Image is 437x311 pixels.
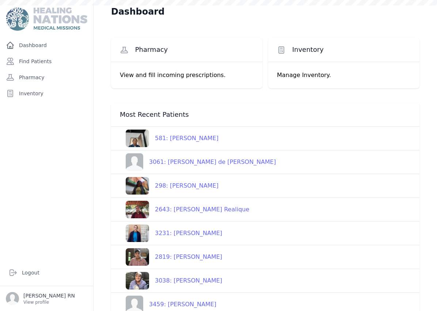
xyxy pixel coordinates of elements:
div: 298: [PERSON_NAME] [149,181,218,190]
img: AAAAJXRFWHRkYXRlOmNyZWF0ZQAyMDI0LTAxLTAyVDE4OjExOjMzKzAwOjAwVljLUgAAACV0RVh0ZGF0ZTptb2RpZnkAMjAyN... [126,224,149,242]
img: wCGiPTz0AtvWwAAACV0RVh0ZGF0ZTpjcmVhdGUAMjAyMy0xMi0xNFQwMDo1ODoxNyswMDowMBwto2cAAAAldEVYdGRhdGU6bW... [126,272,149,289]
a: [PERSON_NAME] RN View profile [6,292,87,305]
a: Pharmacy View and fill incoming prescriptions. [111,38,262,88]
img: B3REad0xz7hSAAAAJXRFWHRkYXRlOmNyZWF0ZQAyMDI1LTA2LTI0VDE0OjQzOjQyKzAwOjAwz0ka0wAAACV0RVh0ZGF0ZTptb... [126,130,149,147]
div: 2643: [PERSON_NAME] Realique [149,205,249,214]
div: 581: [PERSON_NAME] [149,134,218,143]
div: 3459: [PERSON_NAME] [143,300,216,309]
img: w+3UisQcSTj9QAAACV0RVh0ZGF0ZTpjcmVhdGUAMjAyNC0wNi0yNFQxNTo1ODowNCswMDowMNsDuGEAAAAldEVYdGRhdGU6bW... [126,201,149,218]
p: [PERSON_NAME] RN [23,292,75,299]
a: 581: [PERSON_NAME] [120,130,218,147]
div: 3061: [PERSON_NAME] de [PERSON_NAME] [143,158,276,166]
h1: Dashboard [111,6,164,18]
p: Manage Inventory. [277,71,411,80]
img: person-242608b1a05df3501eefc295dc1bc67a.jpg [126,153,143,171]
a: Inventory Manage Inventory. [268,38,419,88]
p: View profile [23,299,75,305]
a: Logout [6,265,87,280]
img: Medical Missions EMR [6,7,87,31]
span: Pharmacy [135,45,168,54]
img: yo3MYJJymjI3TDOD98JxVSRAXhRIFLYhoG0Si2+Moc5yWqUhRFZoxj6Si0Ce01vDXmEZjwrapqbtPTdGFU4pXixX3Mj3uX9wy... [126,248,149,266]
a: Dashboard [3,38,90,53]
p: View and fill incoming prescriptions. [120,71,254,80]
div: 2819: [PERSON_NAME] [149,253,222,261]
div: 3231: [PERSON_NAME] [149,229,222,238]
a: 3231: [PERSON_NAME] [120,224,222,242]
a: 3061: [PERSON_NAME] de [PERSON_NAME] [120,153,276,171]
a: 3038: [PERSON_NAME] [120,272,222,289]
div: 3038: [PERSON_NAME] [149,276,222,285]
a: Pharmacy [3,70,90,85]
span: Most Recent Patients [120,110,189,119]
a: 2819: [PERSON_NAME] [120,248,222,266]
span: Inventory [292,45,324,54]
a: Find Patients [3,54,90,69]
a: 298: [PERSON_NAME] [120,177,218,195]
img: JceOs9WK9x6u+X8AIg9hAu4nUkMAAAAldEVYdGRhdGU6Y3JlYXRlADIwMjMtMTItMjJUMDI6MDU6MzIrMDA6MDDozitkAAAAJ... [126,177,149,195]
a: Inventory [3,86,90,101]
a: 2643: [PERSON_NAME] Realique [120,201,249,218]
